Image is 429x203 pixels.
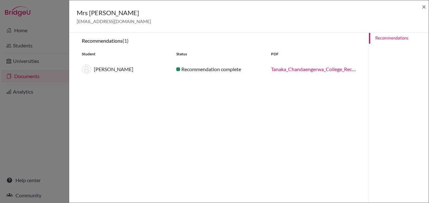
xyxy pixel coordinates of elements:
[172,65,266,73] div: Recommendation complete
[422,3,426,10] button: Close
[369,33,429,44] a: Recommendations
[123,38,129,44] span: (1)
[77,65,172,74] div: [PERSON_NAME]
[82,38,356,44] h6: Recommendations
[77,51,172,57] div: Student
[271,66,419,72] a: Tanaka_Chandaengerwa_College_Recommendation_compressed.pdf
[422,2,426,11] span: ×
[82,65,91,74] img: thumb_default-9baad8e6c595f6d87dbccf3bc005204999cb094ff98a76d4c88bb8097aa52fd3.png
[77,8,151,17] h5: Mrs [PERSON_NAME]
[77,19,151,24] span: [EMAIL_ADDRESS][DOMAIN_NAME]
[172,51,266,57] div: Status
[266,51,361,57] div: PDF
